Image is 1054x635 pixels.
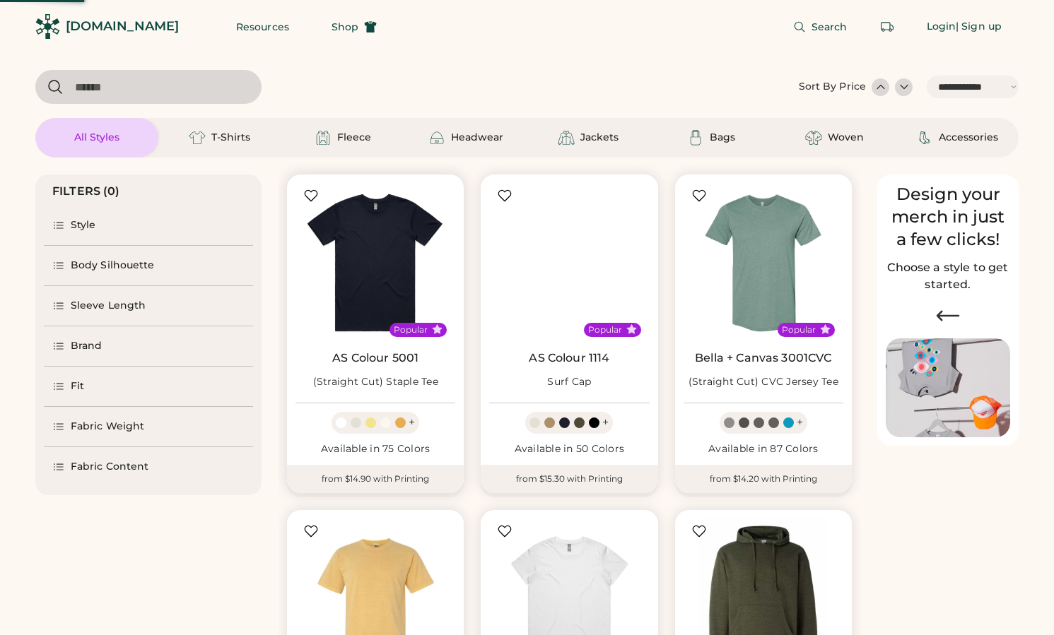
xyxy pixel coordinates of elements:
[295,442,455,456] div: Available in 75 Colors
[558,129,575,146] img: Jackets Icon
[812,22,848,32] span: Search
[580,131,619,145] div: Jackets
[71,420,144,434] div: Fabric Weight
[799,80,866,94] div: Sort By Price
[916,129,933,146] img: Accessories Icon
[432,324,443,335] button: Popular Style
[684,442,843,456] div: Available in 87 Colors
[489,442,649,456] div: Available in 50 Colors
[782,324,816,336] div: Popular
[295,183,455,343] img: AS Colour 5001 (Straight Cut) Staple Tee
[886,338,1010,438] img: Image of Lisa Congdon Eye Print on T-Shirt and Hat
[828,131,864,145] div: Woven
[710,131,735,145] div: Bags
[315,13,394,41] button: Shop
[71,259,155,273] div: Body Silhouette
[332,22,358,32] span: Shop
[529,351,609,365] a: AS Colour 1114
[927,20,956,34] div: Login
[219,13,306,41] button: Resources
[489,183,649,343] img: AS Colour 1114 Surf Cap
[481,465,657,493] div: from $15.30 with Printing
[35,14,60,39] img: Rendered Logo - Screens
[74,131,119,145] div: All Styles
[315,129,332,146] img: Fleece Icon
[886,259,1010,293] h2: Choose a style to get started.
[287,465,464,493] div: from $14.90 with Printing
[332,351,418,365] a: AS Colour 5001
[820,324,831,335] button: Popular Style
[687,129,704,146] img: Bags Icon
[873,13,901,41] button: Retrieve an order
[602,415,609,430] div: +
[71,339,103,353] div: Brand
[886,183,1010,251] div: Design your merch in just a few clicks!
[52,183,120,200] div: FILTERS (0)
[71,218,96,232] div: Style
[626,324,637,335] button: Popular Style
[451,131,503,145] div: Headwear
[211,131,250,145] div: T-Shirts
[66,18,179,35] div: [DOMAIN_NAME]
[189,129,206,146] img: T-Shirts Icon
[547,375,591,389] div: Surf Cap
[337,131,371,145] div: Fleece
[71,460,148,474] div: Fabric Content
[939,131,998,145] div: Accessories
[797,415,803,430] div: +
[71,379,84,393] div: Fit
[776,13,865,41] button: Search
[805,129,822,146] img: Woven Icon
[428,129,445,146] img: Headwear Icon
[695,351,831,365] a: Bella + Canvas 3001CVC
[689,375,838,389] div: (Straight Cut) CVC Jersey Tee
[409,415,415,430] div: +
[313,375,438,389] div: (Straight Cut) Staple Tee
[675,465,852,493] div: from $14.20 with Printing
[956,20,1002,34] div: | Sign up
[684,183,843,343] img: BELLA + CANVAS 3001CVC (Straight Cut) CVC Jersey Tee
[588,324,622,336] div: Popular
[394,324,428,336] div: Popular
[71,299,146,313] div: Sleeve Length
